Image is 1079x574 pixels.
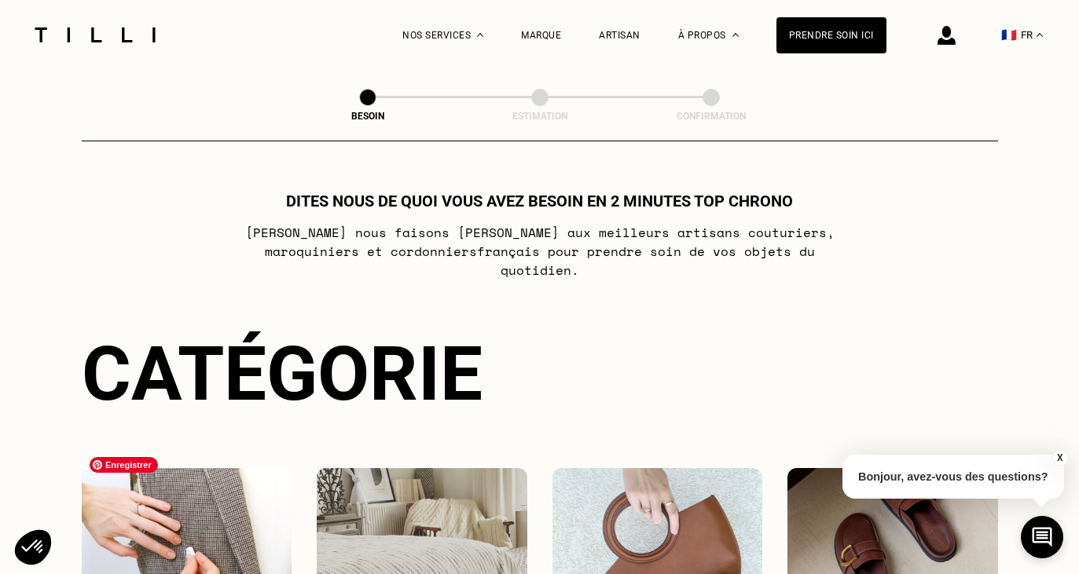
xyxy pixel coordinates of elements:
[82,330,998,418] div: Catégorie
[732,33,739,37] img: Menu déroulant à propos
[477,33,483,37] img: Menu déroulant
[938,26,956,45] img: icône connexion
[521,30,561,41] a: Marque
[228,223,851,280] p: [PERSON_NAME] nous faisons [PERSON_NAME] aux meilleurs artisans couturiers , maroquiniers et cord...
[286,192,793,210] h1: Dites nous de quoi vous avez besoin en 2 minutes top chrono
[29,27,161,42] img: Logo du service de couturière Tilli
[90,457,158,473] span: Enregistrer
[1037,33,1043,37] img: menu déroulant
[1051,449,1067,466] button: X
[842,455,1064,499] p: Bonjour, avez-vous des questions?
[776,17,886,53] a: Prendre soin ici
[599,30,640,41] a: Artisan
[289,111,446,122] div: Besoin
[461,111,618,122] div: Estimation
[1001,27,1017,42] span: 🇫🇷
[633,111,790,122] div: Confirmation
